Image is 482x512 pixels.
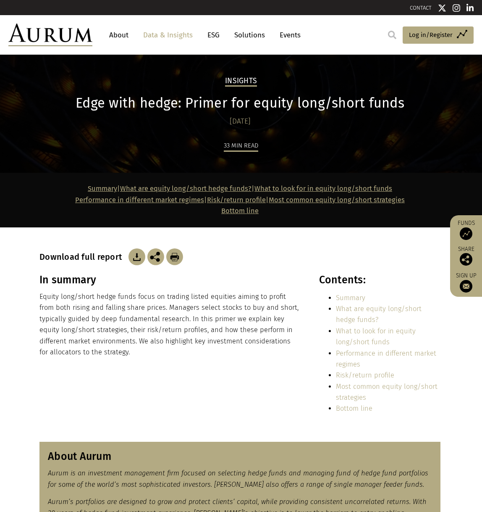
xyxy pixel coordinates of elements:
[319,274,440,286] h3: Contents:
[466,4,474,12] img: Linkedin icon
[166,248,183,265] img: Download Article
[438,4,446,12] img: Twitter icon
[460,253,472,266] img: Share this post
[39,116,440,127] div: [DATE]
[336,305,422,324] a: What are equity long/short hedge funds?
[409,30,453,40] span: Log in/Register
[203,27,224,43] a: ESG
[39,274,301,286] h3: In summary
[224,140,258,152] div: 33 min read
[336,383,437,401] a: Most common equity long/short strategies
[454,219,478,240] a: Funds
[453,4,460,12] img: Instagram icon
[39,291,301,358] p: Equity long/short hedge funds focus on trading listed equities aiming to profit from both rising ...
[230,27,269,43] a: Solutions
[207,196,266,204] a: Risk/return profile
[8,24,92,46] img: Aurum
[403,26,474,44] a: Log in/Register
[88,185,117,193] a: Summary
[139,27,197,43] a: Data & Insights
[460,227,472,240] img: Access Funds
[221,207,259,215] a: Bottom line
[454,246,478,266] div: Share
[336,371,394,379] a: Risk/return profile
[269,196,405,204] a: Most common equity long/short strategies
[147,248,164,265] img: Share this post
[275,27,301,43] a: Events
[128,248,145,265] img: Download Article
[336,404,372,412] a: Bottom line
[254,185,392,193] a: What to look for in equity long/short funds
[460,280,472,293] img: Sign up to our newsletter
[75,185,405,215] strong: | | | |
[120,185,251,193] a: What are equity long/short hedge funds?
[105,27,133,43] a: About
[336,327,416,346] a: What to look for in equity long/short funds
[225,77,257,87] h2: Insights
[39,95,440,111] h1: Edge with hedge: Primer for equity long/short funds
[388,31,396,39] img: search.svg
[336,349,436,368] a: Performance in different market regimes
[48,469,428,488] em: Aurum is an investment management firm focused on selecting hedge funds and managing fund of hedg...
[454,272,478,293] a: Sign up
[48,450,432,463] h3: About Aurum
[336,294,365,302] a: Summary
[410,5,432,11] a: CONTACT
[75,196,204,204] a: Performance in different market regimes
[39,252,126,262] h3: Download full report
